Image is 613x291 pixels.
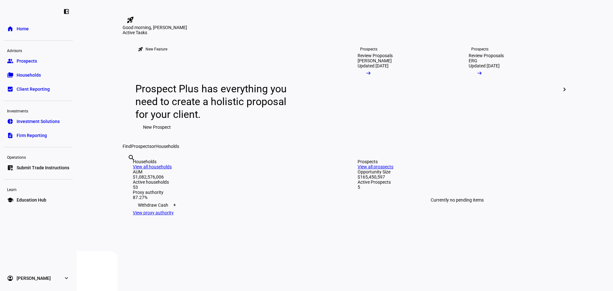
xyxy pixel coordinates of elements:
div: New Feature [146,47,167,52]
a: View proxy authority [133,210,174,215]
div: Proxy authority [133,190,332,195]
div: 87.27% [133,195,332,200]
div: Withdraw Cash [133,200,332,210]
div: $165,450,597 [358,174,557,180]
div: Prospects [360,47,377,52]
div: Active households [133,180,332,185]
a: folder_copyHouseholds [4,69,73,81]
mat-icon: rocket_launch [138,47,143,52]
mat-icon: search [128,154,135,162]
eth-mat-symbol: bid_landscape [7,86,13,92]
span: Investment Solutions [17,118,60,125]
eth-mat-symbol: home [7,26,13,32]
eth-mat-symbol: folder_copy [7,72,13,78]
eth-mat-symbol: school [7,197,13,203]
eth-mat-symbol: pie_chart [7,118,13,125]
span: Households [155,144,179,149]
a: homeHome [4,22,73,35]
span: Households [17,72,41,78]
div: Updated [DATE] [469,63,500,68]
div: Operations [4,152,73,161]
span: Education Hub [17,197,46,203]
eth-mat-symbol: left_panel_close [63,8,70,15]
div: 5 [358,185,557,190]
span: New Prospect [143,121,171,134]
div: Households [133,159,332,164]
div: Advisors [4,46,73,55]
eth-mat-symbol: list_alt_add [7,165,13,171]
eth-mat-symbol: description [7,132,13,139]
span: Prospects [17,58,37,64]
mat-icon: arrow_right_alt [476,70,483,76]
div: Opportunity Size [358,169,557,174]
div: Active Prospects [358,180,557,185]
div: 53 [133,185,332,190]
span: [PERSON_NAME] [17,275,51,281]
a: View all households [133,164,172,169]
a: ProspectsReview ProposalsERGUpdated [DATE] [458,35,564,144]
div: Prospect Plus has everything you need to create a holistic proposal for your client. [135,82,293,121]
span: 6 [172,203,177,208]
input: Enter name of prospect or household [128,163,129,170]
div: Review Proposals [469,53,504,58]
a: ProspectsReview Proposals[PERSON_NAME]Updated [DATE] [347,35,453,144]
div: Find or [123,144,567,149]
span: Client Reporting [17,86,50,92]
span: Home [17,26,29,32]
div: Prospects [471,47,488,52]
div: Active Tasks [123,30,567,35]
eth-mat-symbol: expand_more [63,275,70,281]
div: Good morning, [PERSON_NAME] [123,25,567,30]
div: Updated [DATE] [358,63,389,68]
div: ERG [469,58,477,63]
div: Prospects [358,159,557,164]
div: AUM [133,169,332,174]
div: Investments [4,106,73,115]
a: View all prospects [358,164,393,169]
a: pie_chartInvestment Solutions [4,115,73,128]
div: $1,082,576,006 [133,174,332,180]
span: Firm Reporting [17,132,47,139]
mat-icon: chevron_right [561,86,568,93]
a: groupProspects [4,55,73,67]
div: Learn [4,185,73,194]
a: bid_landscapeClient Reporting [4,83,73,96]
mat-icon: arrow_right_alt [365,70,372,76]
eth-mat-symbol: account_circle [7,275,13,281]
div: Currently no pending items [358,190,557,210]
eth-mat-symbol: group [7,58,13,64]
span: Submit Trade Instructions [17,165,69,171]
a: descriptionFirm Reporting [4,129,73,142]
span: Prospects [131,144,151,149]
div: Review Proposals [358,53,393,58]
button: New Prospect [135,121,178,134]
div: [PERSON_NAME] [358,58,392,63]
mat-icon: rocket_launch [126,16,134,24]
